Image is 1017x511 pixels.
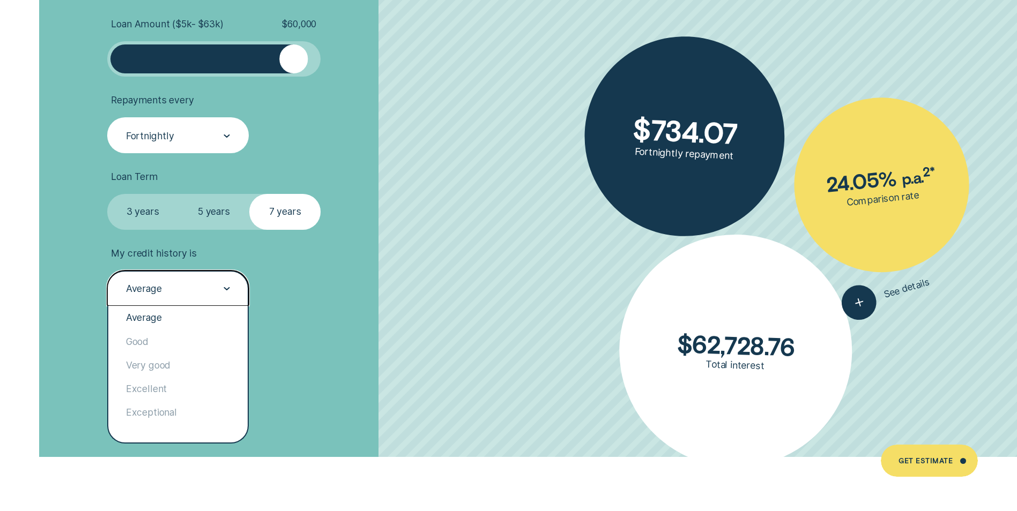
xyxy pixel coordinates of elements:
div: Very good [108,354,248,377]
span: $ 60,000 [281,18,316,30]
span: Repayments every [111,94,194,106]
div: Fortnightly [126,130,174,142]
button: See details [837,265,934,325]
label: 7 years [249,194,321,229]
span: Loan Term [111,171,158,183]
div: Average [126,283,162,295]
div: Exceptional [108,401,248,424]
span: Loan Amount ( $5k - $63k ) [111,18,223,30]
div: Good [108,330,248,354]
label: 3 years [107,194,179,229]
label: 5 years [178,194,249,229]
div: Average [108,306,248,329]
span: See details [882,276,931,300]
div: Excellent [108,377,248,401]
span: My credit history is [111,247,196,259]
a: Get Estimate [881,445,978,477]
